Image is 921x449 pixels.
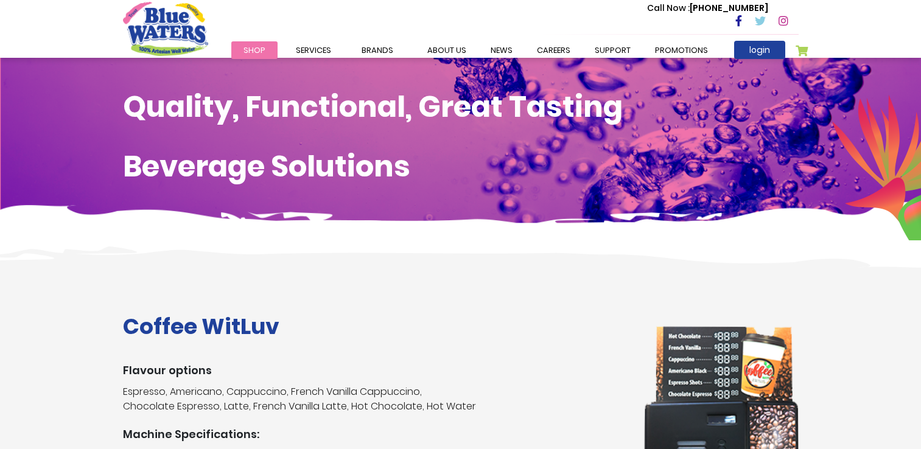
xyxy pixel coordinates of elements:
[734,41,785,59] a: login
[415,41,478,59] a: about us
[123,364,625,377] h3: Flavour options
[583,41,643,59] a: support
[123,2,208,55] a: store logo
[123,149,799,184] h1: Beverage Solutions
[647,2,768,15] p: [PHONE_NUMBER]
[123,385,625,414] p: Espresso, Americano, Cappuccino, French Vanilla Cappuccino, Chocolate Espresso, Latte, French Van...
[647,2,690,14] span: Call Now :
[296,44,331,56] span: Services
[362,44,393,56] span: Brands
[525,41,583,59] a: careers
[123,428,625,441] h3: Machine Specifications:
[243,44,265,56] span: Shop
[478,41,525,59] a: News
[643,41,720,59] a: Promotions
[123,89,799,125] h1: Quality, Functional, Great Tasting
[123,313,625,339] h1: Coffee WitLuv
